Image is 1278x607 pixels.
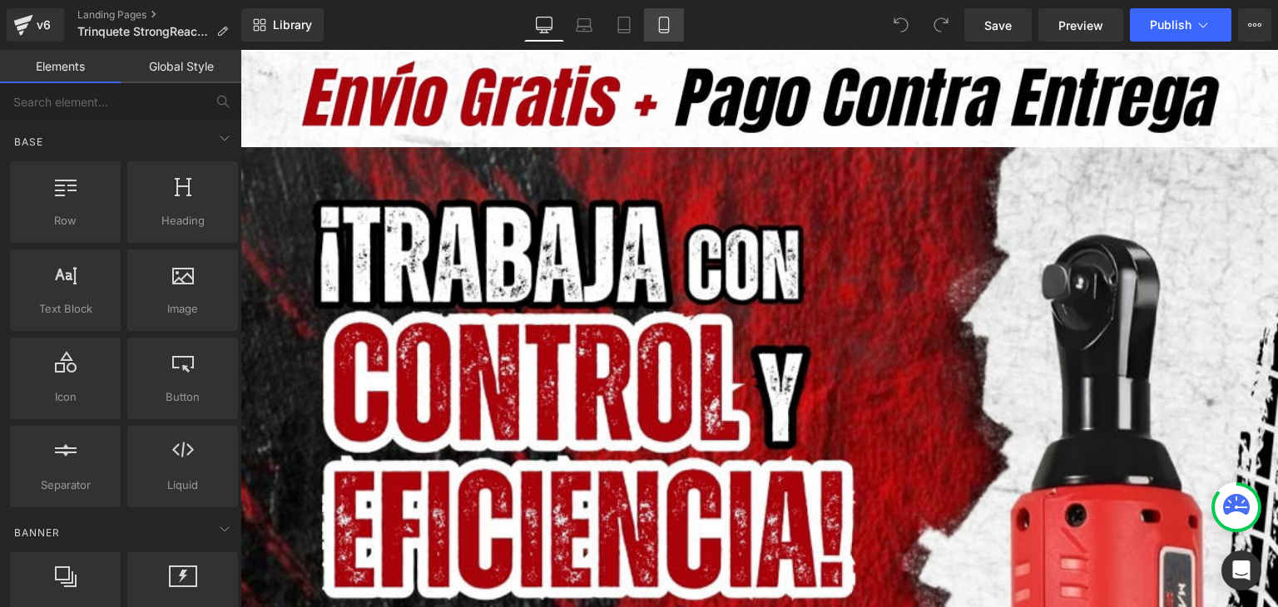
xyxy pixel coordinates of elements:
a: Laptop [564,8,604,42]
span: Trinquete StrongReach® [77,25,210,38]
a: Landing Pages [77,8,241,22]
span: Publish [1150,18,1191,32]
span: Icon [15,388,116,406]
a: Preview [1038,8,1123,42]
button: Publish [1130,8,1231,42]
div: Open Intercom Messenger [1221,550,1261,590]
span: Image [132,300,233,318]
span: Base [12,134,45,150]
a: Tablet [604,8,644,42]
span: Save [984,17,1012,34]
a: Mobile [644,8,684,42]
a: Global Style [121,50,241,83]
button: Undo [884,8,918,42]
span: Button [132,388,233,406]
a: v6 [7,8,64,42]
button: More [1238,8,1271,42]
span: Heading [132,212,233,229]
span: Library [273,17,312,32]
span: Preview [1058,17,1103,34]
a: Desktop [524,8,564,42]
button: Redo [924,8,958,42]
span: Row [15,212,116,229]
div: v6 [33,14,54,36]
span: Text Block [15,300,116,318]
span: Banner [12,525,62,540]
a: New Library [241,8,324,42]
span: Liquid [132,476,233,494]
span: Separator [15,476,116,494]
